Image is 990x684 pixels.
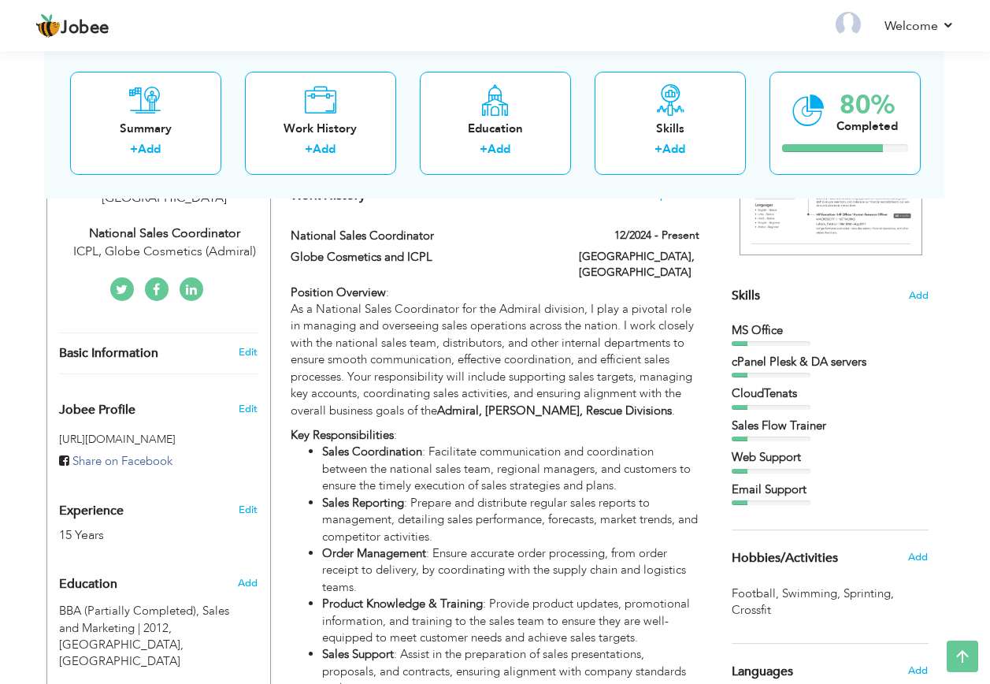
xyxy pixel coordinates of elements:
[732,552,838,566] span: Hobbies/Activities
[909,288,929,303] span: Add
[732,354,929,370] div: cPanel Plesk & DA servers
[322,545,426,561] strong: Order Management
[322,596,699,646] li: : Provide product updates, promotional information, and training to the sales team to ensure they...
[322,596,483,612] strong: Product Knowledge & Training
[322,495,699,545] li: : Prepare and distribute regular sales reports to management, detailing sales performance, foreca...
[884,17,955,35] a: Welcome
[776,585,779,601] span: ,
[782,585,844,602] span: Swimming
[291,427,394,443] strong: Key Responsibilities
[836,117,898,134] div: Completed
[239,402,258,416] span: Edit
[322,444,699,494] li: : Facilitate communication and coordination between the national sales team, regional managers, a...
[291,188,699,203] h4: This helps to show the companies you have worked for.
[59,433,258,445] h5: [URL][DOMAIN_NAME]
[654,141,662,158] label: +
[258,120,384,136] div: Work History
[891,585,894,601] span: ,
[732,481,929,498] div: Email Support
[732,287,760,304] span: Skills
[138,141,161,157] a: Add
[59,243,270,261] div: ICPL, Globe Cosmetics (Admiral)
[61,20,109,37] span: Jobee
[291,284,386,300] strong: Position Overview
[47,603,270,671] div: BBA (Partially Completed), 2012
[59,347,158,361] span: Basic Information
[59,578,117,592] span: Education
[35,13,109,39] a: Jobee
[432,120,558,136] div: Education
[59,403,135,418] span: Jobee Profile
[305,141,313,158] label: +
[614,228,699,243] label: 12/2024 - Present
[238,576,258,590] span: Add
[732,665,793,679] span: Languages
[291,228,555,244] label: National Sales Coordinator
[322,545,699,596] li: : Ensure accurate order processing, from order receipt to delivery, by coordinating with the supp...
[313,141,336,157] a: Add
[59,603,229,635] span: BBA (Partially Completed), University of Lahore, 2012
[488,141,510,157] a: Add
[322,444,422,459] strong: Sales Coordination
[291,301,699,419] p: As a National Sales Coordinator for the Admiral division, I play a pivotal role in managing and o...
[35,13,61,39] img: jobee.io
[908,550,928,564] span: Add
[837,585,840,601] span: ,
[59,637,184,669] span: [GEOGRAPHIC_DATA], [GEOGRAPHIC_DATA]
[579,249,699,281] label: [GEOGRAPHIC_DATA], [GEOGRAPHIC_DATA]
[239,345,258,359] a: Edit
[732,585,782,602] span: Football
[732,322,929,339] div: MS Office
[662,141,685,157] a: Add
[732,385,929,402] div: CloudTenats
[836,12,861,37] img: Profile Img
[908,664,928,678] span: Add
[291,249,555,266] label: Globe Cosmetics and ICPL
[239,503,258,517] a: Edit
[732,602,774,619] span: Crossfit
[480,141,488,158] label: +
[720,530,940,585] div: Share some of your professional and personal interests.
[59,526,221,545] div: 15 Years
[732,449,929,466] div: Web Support
[59,225,270,243] div: National Sales Coordinator
[607,120,733,136] div: Skills
[59,504,124,519] span: Experience
[83,120,209,136] div: Summary
[615,189,699,200] span: + Add Experience
[72,453,172,469] span: Share on Facebook
[322,495,404,511] strong: Sales Reporting
[437,403,672,418] strong: Admiral, [PERSON_NAME], Rescue Divisions
[836,91,898,117] div: 80%
[732,418,929,434] div: Sales Flow Trainer
[844,585,897,602] span: Sprinting
[130,141,138,158] label: +
[47,386,270,426] div: Enhance your career by creating a custom URL for your Jobee public profile.
[322,646,394,662] strong: Sales Support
